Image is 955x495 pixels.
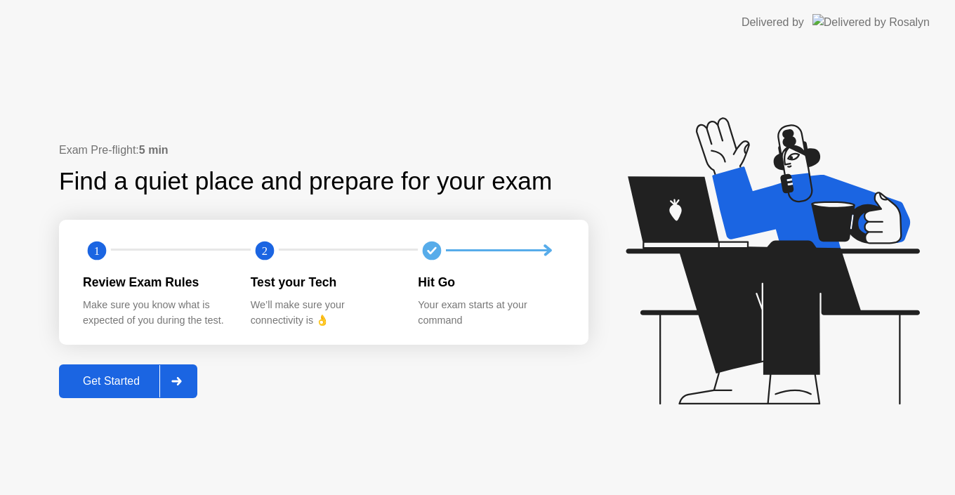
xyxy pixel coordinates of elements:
[418,273,563,291] div: Hit Go
[262,244,268,257] text: 2
[139,144,169,156] b: 5 min
[251,273,396,291] div: Test your Tech
[94,244,100,257] text: 1
[251,298,396,328] div: We’ll make sure your connectivity is 👌
[812,14,930,30] img: Delivered by Rosalyn
[59,163,554,200] div: Find a quiet place and prepare for your exam
[83,273,228,291] div: Review Exam Rules
[59,364,197,398] button: Get Started
[418,298,563,328] div: Your exam starts at your command
[63,375,159,388] div: Get Started
[83,298,228,328] div: Make sure you know what is expected of you during the test.
[59,142,588,159] div: Exam Pre-flight:
[742,14,804,31] div: Delivered by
